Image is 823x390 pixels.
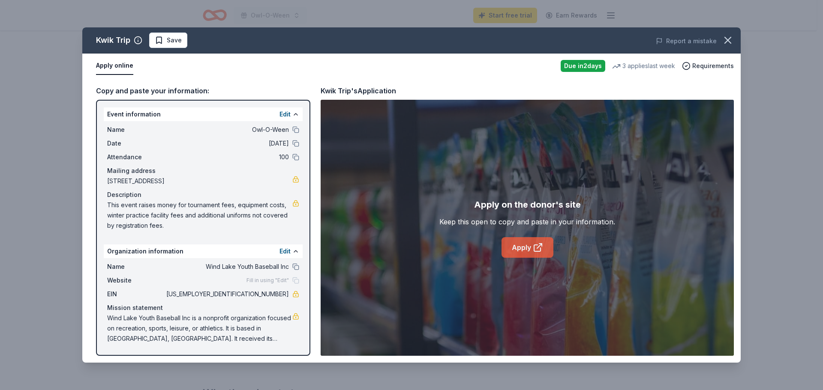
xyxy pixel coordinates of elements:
[692,61,734,71] span: Requirements
[107,303,299,313] div: Mission statement
[107,275,165,286] span: Website
[682,61,734,71] button: Requirements
[167,35,182,45] span: Save
[107,313,292,344] span: Wind Lake Youth Baseball Inc is a nonprofit organization focused on recreation, sports, leisure, ...
[502,237,553,258] a: Apply
[165,125,289,135] span: Owl-O-Ween
[104,107,303,121] div: Event information
[561,60,605,72] div: Due in 2 days
[104,244,303,258] div: Organization information
[165,138,289,149] span: [DATE]
[107,200,292,231] span: This event raises money for tournament fees, equipment costs, winter practice facility fees and a...
[246,277,289,284] span: Fill in using "Edit"
[107,166,299,176] div: Mailing address
[96,85,310,96] div: Copy and paste your information:
[439,217,615,227] div: Keep this open to copy and paste in your information.
[107,176,292,186] span: [STREET_ADDRESS]
[612,61,675,71] div: 3 applies last week
[107,262,165,272] span: Name
[107,289,165,299] span: EIN
[107,152,165,162] span: Attendance
[165,152,289,162] span: 100
[165,289,289,299] span: [US_EMPLOYER_IDENTIFICATION_NUMBER]
[96,33,130,47] div: Kwik Trip
[107,138,165,149] span: Date
[279,246,291,256] button: Edit
[279,109,291,119] button: Edit
[107,190,299,200] div: Description
[321,85,396,96] div: Kwik Trip's Application
[656,36,717,46] button: Report a mistake
[96,57,133,75] button: Apply online
[107,125,165,135] span: Name
[149,33,187,48] button: Save
[165,262,289,272] span: Wind Lake Youth Baseball Inc
[474,198,581,211] div: Apply on the donor's site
